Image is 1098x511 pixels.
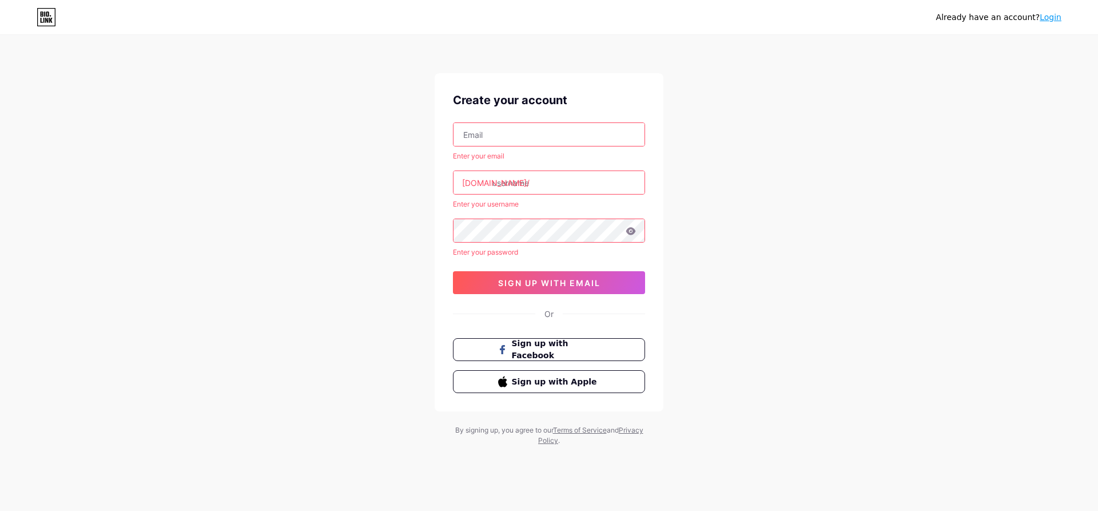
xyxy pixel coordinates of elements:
span: sign up with email [498,278,600,288]
button: Sign up with Apple [453,370,645,393]
div: [DOMAIN_NAME]/ [462,177,530,189]
button: Sign up with Facebook [453,338,645,361]
button: sign up with email [453,271,645,294]
div: Already have an account? [936,11,1061,23]
div: Create your account [453,92,645,109]
div: Enter your email [453,151,645,161]
div: By signing up, you agree to our and . [452,425,646,446]
input: username [453,171,645,194]
div: Enter your username [453,199,645,209]
div: Enter your password [453,247,645,258]
span: Sign up with Facebook [512,338,600,362]
div: Or [544,308,554,320]
a: Terms of Service [553,426,607,434]
a: Login [1040,13,1061,22]
input: Email [453,123,645,146]
span: Sign up with Apple [512,376,600,388]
